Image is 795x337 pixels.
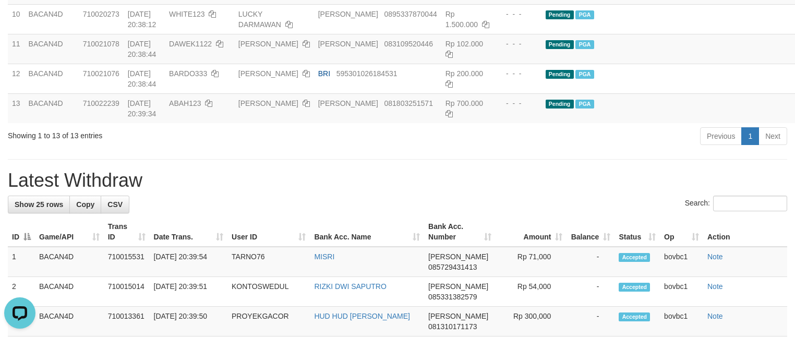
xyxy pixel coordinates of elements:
td: bovbc1 [660,277,703,307]
td: PROYEKGACOR [227,307,310,336]
th: Op: activate to sort column ascending [660,217,703,247]
span: [PERSON_NAME] [428,282,488,291]
th: Bank Acc. Name: activate to sort column ascending [310,217,424,247]
span: [PERSON_NAME] [318,40,378,48]
span: [DATE] 20:38:44 [128,69,156,88]
a: RIZKI DWI SAPUTRO [314,282,386,291]
span: Accepted [619,312,650,321]
a: Show 25 rows [8,196,70,213]
span: Copy 081310171173 to clipboard [428,322,477,331]
a: MISRI [314,252,334,261]
td: BACAN4D [25,93,79,123]
span: Copy 595301026184531 to clipboard [336,69,397,78]
span: ABAH123 [169,99,201,107]
span: BRI [318,69,330,78]
a: [PERSON_NAME] [238,99,298,107]
span: Rp 200.000 [445,69,483,78]
a: Copy [69,196,101,213]
td: BACAN4D [35,277,104,307]
td: 710015014 [104,277,150,307]
div: Showing 1 to 13 of 13 entries [8,126,323,141]
span: Pending [546,40,574,49]
span: Marked by bovbc1 [575,10,594,19]
span: CSV [107,200,123,209]
td: 710015531 [104,247,150,277]
th: Date Trans.: activate to sort column ascending [150,217,228,247]
td: Rp 54,000 [496,277,567,307]
td: 11 [8,34,25,64]
td: 710013361 [104,307,150,336]
th: Trans ID: activate to sort column ascending [104,217,150,247]
div: - - - [498,98,537,109]
span: Rp 102.000 [445,40,483,48]
span: Rp 700.000 [445,99,483,107]
a: Previous [700,127,742,145]
td: Rp 71,000 [496,247,567,277]
span: Pending [546,70,574,79]
td: KONTOSWEDUL [227,277,310,307]
td: BACAN4D [25,34,79,64]
span: [DATE] 20:39:34 [128,99,156,118]
span: [PERSON_NAME] [428,312,488,320]
td: - [567,277,615,307]
td: 10 [8,4,25,34]
th: Status: activate to sort column ascending [615,217,660,247]
span: [DATE] 20:38:44 [128,40,156,58]
a: Note [707,252,723,261]
th: ID: activate to sort column descending [8,217,35,247]
td: 13 [8,93,25,123]
span: Pending [546,10,574,19]
td: BACAN4D [25,4,79,34]
a: Next [758,127,787,145]
span: Marked by bovbc1 [575,100,594,109]
div: - - - [498,68,537,79]
span: BARDO333 [169,69,207,78]
a: [PERSON_NAME] [238,40,298,48]
span: Marked by bovbc1 [575,70,594,79]
span: [DATE] 20:38:12 [128,10,156,29]
td: - [567,307,615,336]
div: - - - [498,39,537,49]
th: User ID: activate to sort column ascending [227,217,310,247]
td: 1 [8,247,35,277]
span: 710020273 [83,10,119,18]
td: 2 [8,277,35,307]
span: Copy 085729431413 to clipboard [428,263,477,271]
td: - [567,247,615,277]
th: Action [703,217,787,247]
span: Copy 0895337870044 to clipboard [384,10,437,18]
input: Search: [713,196,787,211]
a: HUD HUD [PERSON_NAME] [314,312,410,320]
span: Marked by bovbc1 [575,40,594,49]
span: 710021076 [83,69,119,78]
td: [DATE] 20:39:54 [150,247,228,277]
td: 12 [8,64,25,93]
td: TARNO76 [227,247,310,277]
td: bovbc1 [660,247,703,277]
label: Search: [685,196,787,211]
span: [PERSON_NAME] [318,99,378,107]
th: Balance: activate to sort column ascending [567,217,615,247]
td: [DATE] 20:39:51 [150,277,228,307]
th: Game/API: activate to sort column ascending [35,217,104,247]
span: Copy 081803251571 to clipboard [384,99,433,107]
th: Amount: activate to sort column ascending [496,217,567,247]
span: Show 25 rows [15,200,63,209]
th: Bank Acc. Number: activate to sort column ascending [424,217,496,247]
a: Note [707,282,723,291]
td: Rp 300,000 [496,307,567,336]
span: Copy 083109520446 to clipboard [384,40,433,48]
a: CSV [101,196,129,213]
span: DAWEK1122 [169,40,212,48]
a: Note [707,312,723,320]
span: Accepted [619,283,650,292]
td: bovbc1 [660,307,703,336]
span: Copy [76,200,94,209]
td: [DATE] 20:39:50 [150,307,228,336]
a: LUCKY DARMAWAN [238,10,281,29]
span: Copy 085331382579 to clipboard [428,293,477,301]
span: Accepted [619,253,650,262]
span: WHITE123 [169,10,204,18]
button: Open LiveChat chat widget [4,4,35,35]
span: 710022239 [83,99,119,107]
